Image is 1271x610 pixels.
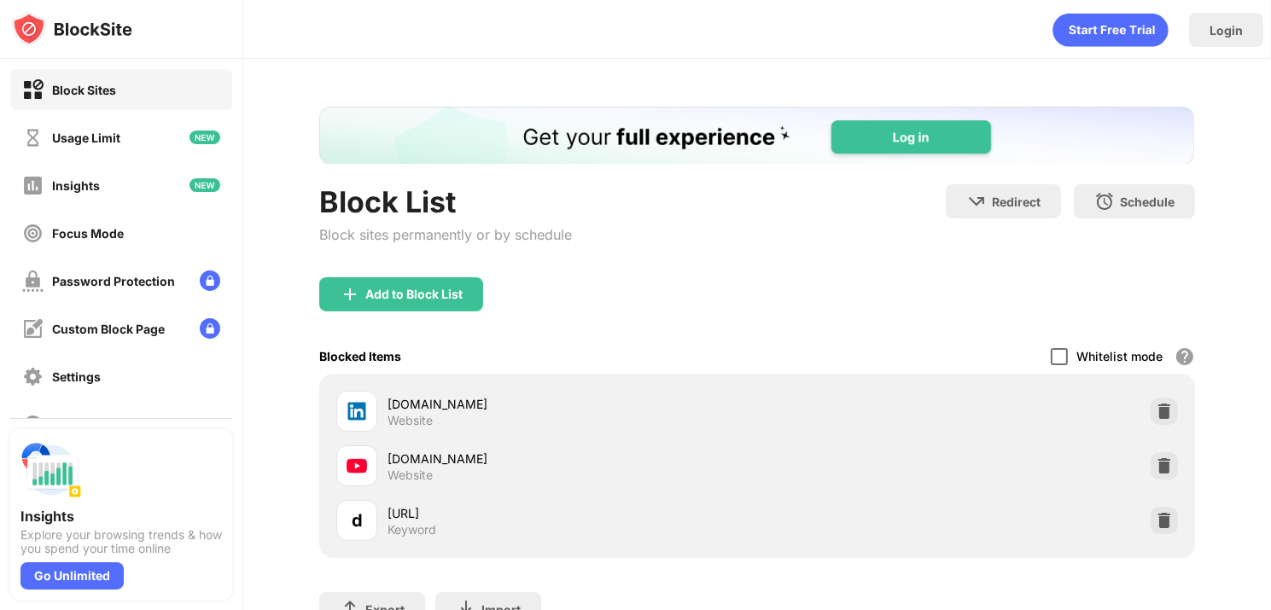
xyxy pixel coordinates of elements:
div: Usage Limit [52,131,120,145]
div: Keyword [388,522,436,537]
div: About [52,417,88,432]
img: settings-off.svg [22,366,44,387]
div: Website [388,468,433,483]
iframe: Banner [319,107,1194,164]
div: Custom Block Page [52,322,165,336]
div: Insights [20,508,222,525]
div: Add to Block List [365,288,463,301]
div: Block sites permanently or by schedule [319,226,572,243]
div: Focus Mode [52,226,124,241]
img: time-usage-off.svg [22,127,44,148]
div: Block Sites [52,83,116,97]
img: logo-blocksite.svg [12,12,132,46]
img: about-off.svg [22,414,44,435]
img: block-on.svg [22,79,44,101]
img: lock-menu.svg [200,318,220,339]
img: favicons [347,456,367,476]
img: customize-block-page-off.svg [22,318,44,340]
div: animation [1052,13,1169,47]
div: [URL] [388,504,757,522]
div: Redirect [992,195,1041,209]
div: Login [1210,23,1243,38]
img: lock-menu.svg [200,270,220,291]
div: Insights [52,178,100,193]
div: Password Protection [52,274,175,288]
img: favicons [347,401,367,421]
div: d [352,508,363,533]
img: new-icon.svg [189,178,220,192]
div: Website [388,413,433,428]
img: insights-off.svg [22,175,44,196]
img: focus-off.svg [22,223,44,244]
div: [DOMAIN_NAME] [388,395,757,413]
div: Block List [319,184,572,219]
div: Blocked Items [319,349,401,363]
div: [DOMAIN_NAME] [388,450,757,468]
div: Go Unlimited [20,562,124,590]
div: Whitelist mode [1076,349,1163,363]
div: Settings [52,369,101,384]
img: password-protection-off.svg [22,270,44,292]
img: new-icon.svg [189,131,220,144]
div: Explore your browsing trends & how you spend your time online [20,528,222,555]
img: push-insights.svg [20,439,82,501]
div: Schedule [1120,195,1175,209]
